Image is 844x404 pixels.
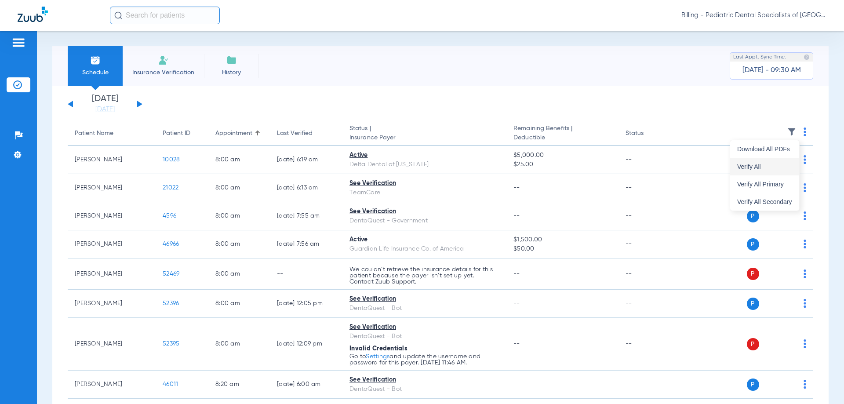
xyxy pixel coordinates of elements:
[800,362,844,404] iframe: Chat Widget
[737,181,792,187] span: Verify All Primary
[737,146,792,152] span: Download All PDFs
[737,199,792,205] span: Verify All Secondary
[737,164,792,170] span: Verify All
